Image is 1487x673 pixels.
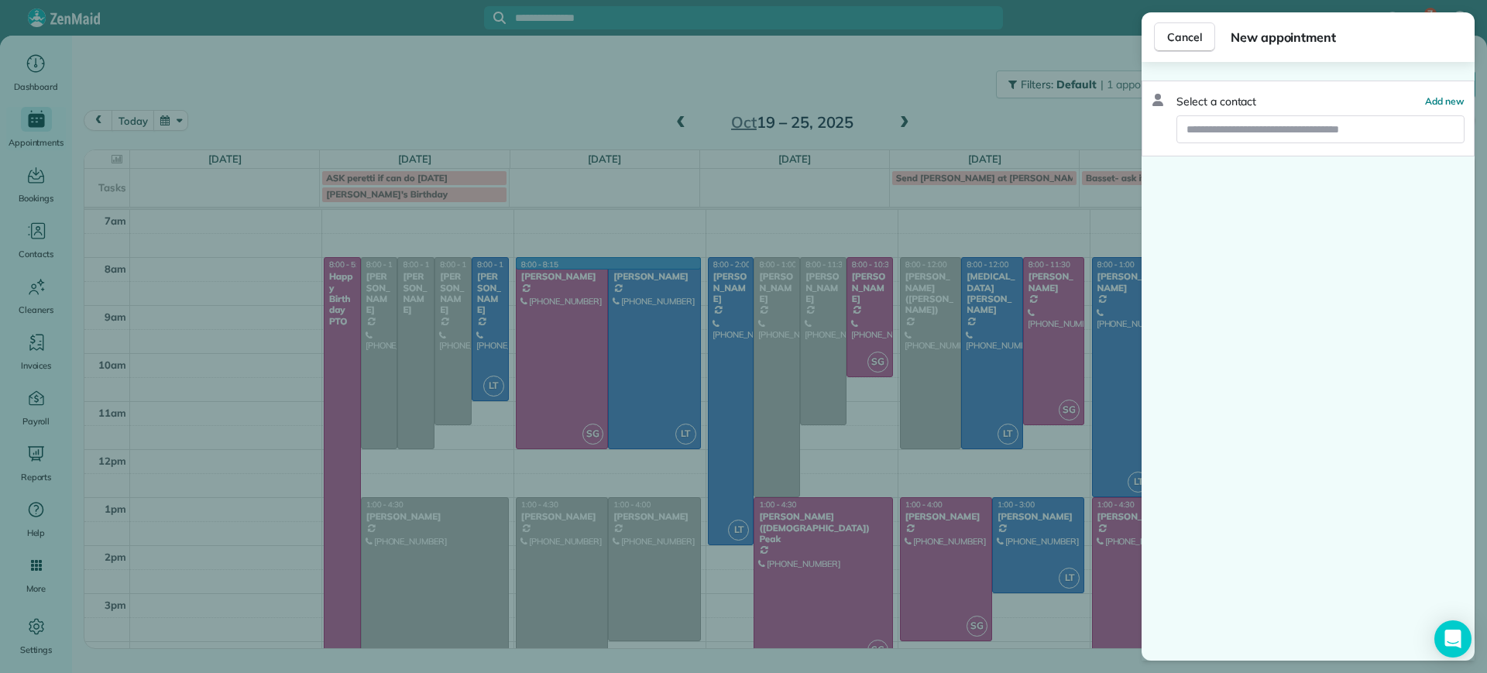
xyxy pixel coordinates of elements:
[1434,620,1472,658] div: Open Intercom Messenger
[1425,95,1465,107] span: Add new
[1154,22,1215,52] button: Cancel
[1425,94,1465,109] button: Add new
[1167,29,1202,45] span: Cancel
[1176,94,1256,109] span: Select a contact
[1231,28,1462,46] span: New appointment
